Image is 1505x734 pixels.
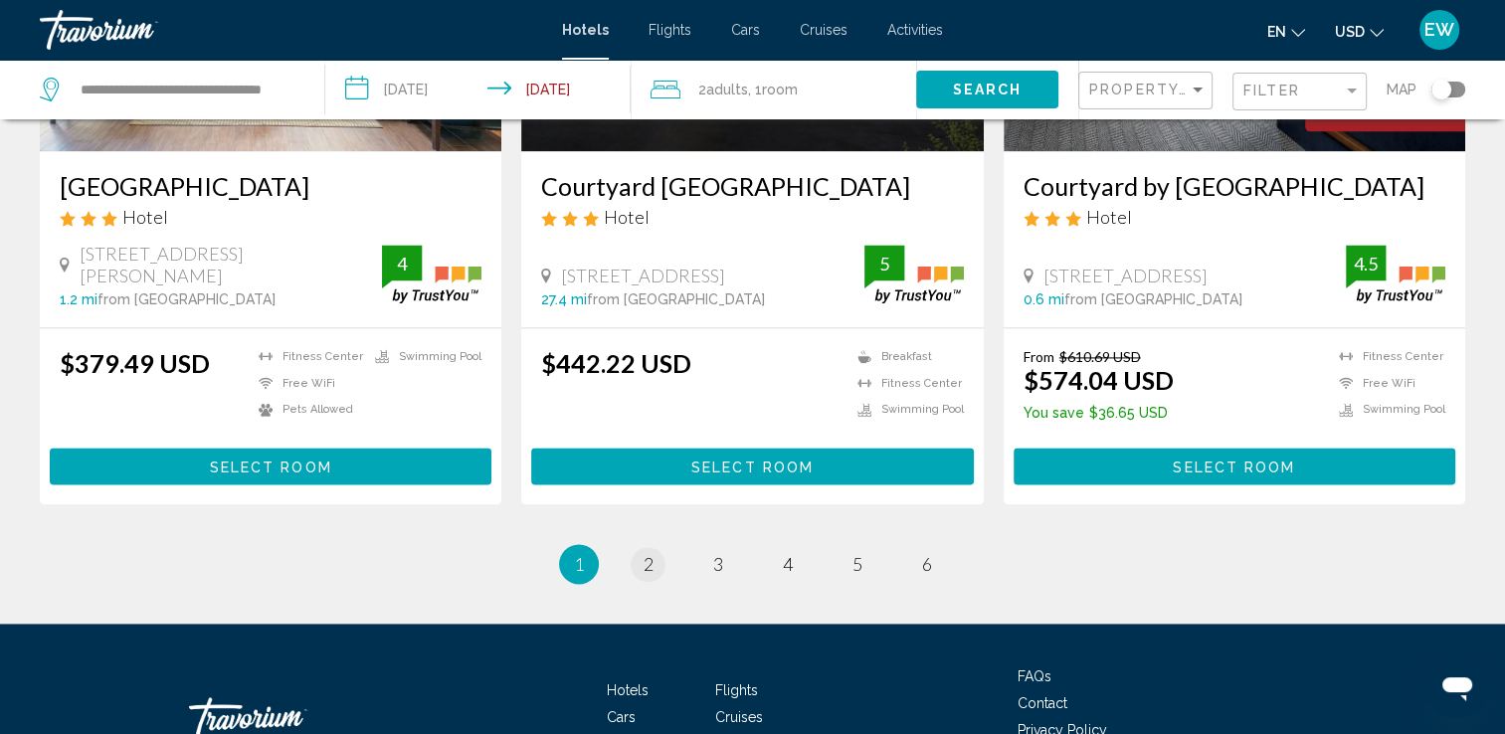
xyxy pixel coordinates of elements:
li: Pets Allowed [249,401,365,418]
li: Fitness Center [1329,348,1445,365]
span: 4 [783,553,793,575]
li: Free WiFi [1329,375,1445,392]
li: Fitness Center [249,348,365,365]
span: en [1267,24,1286,40]
a: Courtyard [GEOGRAPHIC_DATA] [541,171,963,201]
a: Cars [607,709,636,725]
li: Free WiFi [249,375,365,392]
a: Cruises [715,709,763,725]
span: [STREET_ADDRESS][PERSON_NAME] [80,243,382,286]
a: Select Room [50,453,491,474]
img: trustyou-badge.svg [864,245,964,303]
span: 2 [644,553,654,575]
iframe: Button to launch messaging window [1425,654,1489,718]
span: Select Room [1173,459,1295,474]
span: Room [762,82,798,97]
a: Cruises [800,22,847,38]
button: Select Room [50,448,491,484]
li: Swimming Pool [365,348,481,365]
div: 5 [864,252,904,275]
del: $610.69 USD [1059,348,1141,365]
button: Check-in date: Aug 29, 2025 Check-out date: Sep 1, 2025 [325,60,631,119]
div: 4.5 [1346,252,1386,275]
span: 1.2 mi [60,291,97,307]
a: Flights [715,682,758,698]
span: EW [1424,20,1454,40]
ins: $442.22 USD [541,348,691,378]
span: 0.6 mi [1024,291,1064,307]
li: Swimming Pool [847,401,964,418]
a: Hotels [562,22,609,38]
a: Contact [1018,695,1067,711]
span: Filter [1243,83,1300,98]
span: 1 [574,553,584,575]
span: 27.4 mi [541,291,587,307]
a: Activities [887,22,943,38]
span: Hotel [122,206,168,228]
a: Flights [649,22,691,38]
span: Map [1387,76,1416,103]
button: Search [916,71,1058,107]
span: from [GEOGRAPHIC_DATA] [97,291,276,307]
div: 4 [382,252,422,275]
div: 3 star Hotel [541,206,963,228]
button: Select Room [1014,448,1455,484]
span: , 1 [748,76,798,103]
li: Swimming Pool [1329,401,1445,418]
img: trustyou-badge.svg [1346,245,1445,303]
p: $36.65 USD [1024,405,1174,421]
button: Toggle map [1416,81,1465,98]
button: User Menu [1413,9,1465,51]
ul: Pagination [40,544,1465,584]
ins: $574.04 USD [1024,365,1174,395]
span: From [1024,348,1054,365]
a: FAQs [1018,668,1051,684]
span: Hotel [604,206,650,228]
button: Select Room [531,448,973,484]
li: Fitness Center [847,375,964,392]
div: 3 star Hotel [1024,206,1445,228]
a: Select Room [531,453,973,474]
a: Hotels [607,682,649,698]
button: Filter [1232,72,1367,112]
span: You save [1024,405,1084,421]
div: 3 star Hotel [60,206,481,228]
a: Courtyard by [GEOGRAPHIC_DATA] [1024,171,1445,201]
a: Cars [731,22,760,38]
span: Select Room [691,459,814,474]
a: Select Room [1014,453,1455,474]
button: Change currency [1335,17,1384,46]
span: 5 [852,553,862,575]
span: 3 [713,553,723,575]
span: Adults [706,82,748,97]
span: 2 [698,76,748,103]
span: USD [1335,24,1365,40]
span: Select Room [210,459,332,474]
button: Travelers: 2 adults, 0 children [631,60,916,119]
img: trustyou-badge.svg [382,245,481,303]
span: 6 [922,553,932,575]
span: Property Name [1089,82,1231,97]
span: from [GEOGRAPHIC_DATA] [587,291,765,307]
li: Breakfast [847,348,964,365]
span: Hotel [1086,206,1132,228]
span: from [GEOGRAPHIC_DATA] [1064,291,1242,307]
span: [STREET_ADDRESS] [561,265,725,286]
span: [STREET_ADDRESS] [1043,265,1208,286]
span: Search [952,83,1022,98]
a: [GEOGRAPHIC_DATA] [60,171,481,201]
button: Change language [1267,17,1305,46]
